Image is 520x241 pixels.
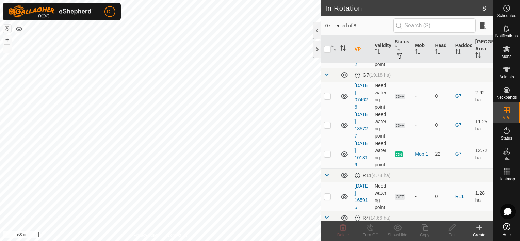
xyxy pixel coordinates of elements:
[432,140,452,168] td: 22
[355,173,391,178] div: R11
[473,82,493,111] td: 2.92 ha
[355,40,368,67] a: [DATE] 145902
[503,116,510,120] span: VPs
[415,193,429,200] div: -
[455,50,461,55] p-sorticon: Activate to sort
[15,25,23,33] button: Map Layers
[325,4,482,12] h2: In Rotation
[411,232,438,238] div: Copy
[325,22,393,29] span: 0 selected of 8
[337,232,349,237] span: Delete
[355,83,368,110] a: [DATE] 074626
[496,95,517,99] span: Neckbands
[473,35,493,63] th: [GEOGRAPHIC_DATA] Area
[499,75,514,79] span: Animals
[453,35,473,63] th: Paddock
[3,36,11,44] button: +
[372,140,392,168] td: Need watering point
[167,232,188,238] a: Contact Us
[355,72,391,78] div: G7
[395,123,405,128] span: OFF
[395,46,400,52] p-sorticon: Activate to sort
[473,111,493,140] td: 11.25 ha
[475,53,481,59] p-sorticon: Activate to sort
[3,25,11,33] button: Reset Map
[455,122,462,128] a: G7
[415,93,429,100] div: -
[412,35,432,63] th: Mob
[502,232,511,237] span: Help
[502,54,511,59] span: Mobs
[455,151,462,157] a: G7
[393,18,476,33] input: Search (S)
[415,50,420,55] p-sorticon: Activate to sort
[501,136,512,140] span: Status
[502,157,510,161] span: Infra
[395,194,405,200] span: OFF
[355,183,368,210] a: [DATE] 165915
[493,220,520,239] a: Help
[432,111,452,140] td: 0
[372,82,392,111] td: Need watering point
[355,141,368,167] a: [DATE] 101319
[355,112,368,139] a: [DATE] 185727
[498,177,515,181] span: Heatmap
[3,45,11,53] button: –
[369,215,391,221] span: (14.66 ha)
[432,82,452,111] td: 0
[432,182,452,211] td: 0
[395,151,403,157] span: ON
[466,232,493,238] div: Create
[415,122,429,129] div: -
[8,5,93,18] img: Gallagher Logo
[438,232,466,238] div: Edit
[455,93,462,99] a: G7
[435,50,440,55] p-sorticon: Activate to sort
[372,182,392,211] td: Need watering point
[473,182,493,211] td: 1.28 ha
[107,8,113,15] span: DL
[395,94,405,99] span: OFF
[482,3,486,13] span: 8
[340,46,346,52] p-sorticon: Activate to sort
[495,34,518,38] span: Notifications
[497,14,516,18] span: Schedules
[371,173,390,178] span: (4.78 ha)
[369,72,391,78] span: (19.18 ha)
[432,35,452,63] th: Head
[355,215,391,221] div: R4
[375,50,380,55] p-sorticon: Activate to sort
[415,150,429,158] div: Mob 1
[352,35,372,63] th: VP
[357,232,384,238] div: Turn Off
[372,111,392,140] td: Need watering point
[134,232,159,238] a: Privacy Policy
[372,35,392,63] th: Validity
[331,46,336,52] p-sorticon: Activate to sort
[455,194,464,199] a: R11
[384,232,411,238] div: Show/Hide
[392,35,412,63] th: Status
[473,140,493,168] td: 12.72 ha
